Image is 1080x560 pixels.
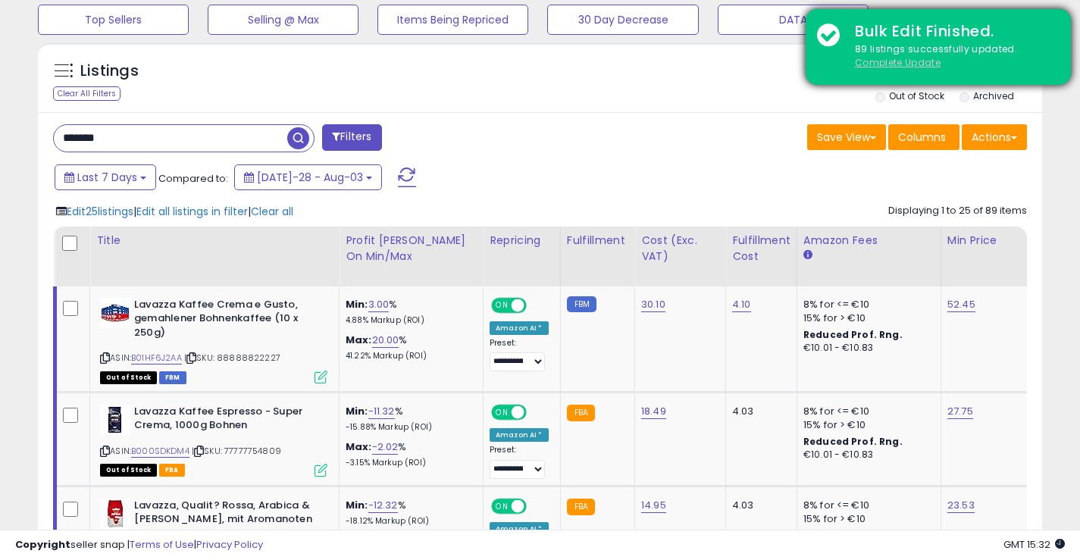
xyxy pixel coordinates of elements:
span: FBA [159,464,185,477]
div: Fulfillment [567,233,628,249]
small: FBA [567,405,595,421]
a: 3.00 [368,297,390,312]
a: B000SDKDM4 [131,445,189,458]
img: 412Nw29N2GL._SL40_.jpg [100,298,130,328]
div: 4.03 [732,405,785,418]
img: 41jZmD1PhVL._SL40_.jpg [100,405,130,435]
div: Preset: [490,445,549,479]
div: seller snap | | [15,538,263,552]
b: Min: [346,498,368,512]
a: 30.10 [641,297,665,312]
button: DATA [718,5,869,35]
button: Items Being Repriced [377,5,528,35]
span: ON [493,299,512,311]
div: Repricing [490,233,554,249]
b: Max: [346,440,372,454]
div: % [346,499,471,527]
b: Min: [346,297,368,311]
u: Complete Update [855,56,941,69]
div: 15% for > €10 [803,418,929,432]
div: % [346,298,471,326]
span: FBM [159,371,186,384]
b: Max: [346,333,372,347]
a: -2.02 [372,440,399,455]
a: 27.75 [947,404,973,419]
h5: Listings [80,61,139,82]
b: Lavazza Kaffee Crema e Gusto, gemahlener Bohnenkaffee (10 x 250g) [134,298,318,344]
div: Min Price [947,233,1025,249]
div: Amazon Fees [803,233,934,249]
button: [DATE]-28 - Aug-03 [234,164,382,190]
a: 52.45 [947,297,975,312]
span: Edit 25 listings [67,204,133,219]
a: Privacy Policy [196,537,263,552]
a: -12.32 [368,498,398,513]
b: Reduced Prof. Rng. [803,435,903,448]
div: 8% for <= €10 [803,298,929,311]
div: ASIN: [100,298,327,382]
div: Amazon AI * [490,428,549,442]
div: 15% for > €10 [803,311,929,325]
div: Fulfillment Cost [732,233,790,264]
a: B01HF6J2AA [131,352,182,364]
div: €10.01 - €10.83 [803,449,929,461]
button: 30 Day Decrease [547,5,698,35]
button: Actions [962,124,1027,150]
p: -15.88% Markup (ROI) [346,422,471,433]
div: Profit [PERSON_NAME] on Min/Max [346,233,477,264]
span: ON [493,405,512,418]
span: All listings that are currently out of stock and unavailable for purchase on Amazon [100,371,157,384]
a: 4.10 [732,297,751,312]
span: Columns [898,130,946,145]
div: 89 listings successfully updated. [844,42,1060,70]
th: The percentage added to the cost of goods (COGS) that forms the calculator for Min & Max prices. [340,227,484,286]
span: [DATE]-28 - Aug-03 [257,170,363,185]
button: Filters [322,124,381,151]
a: 18.49 [641,404,666,419]
b: Lavazza Kaffee Espresso - Super Crema, 1000g Bohnen [134,405,318,436]
span: All listings that are currently out of stock and unavailable for purchase on Amazon [100,464,157,477]
small: FBA [567,499,595,515]
span: 2025-08-11 15:32 GMT [1003,537,1065,552]
div: % [346,333,471,361]
button: Top Sellers [38,5,189,35]
div: Title [96,233,333,249]
div: 8% for <= €10 [803,405,929,418]
span: ON [493,499,512,512]
a: Terms of Use [130,537,194,552]
span: OFF [524,299,549,311]
a: -11.32 [368,404,395,419]
small: FBM [567,296,596,312]
p: 4.88% Markup (ROI) [346,315,471,326]
span: Last 7 Days [77,170,137,185]
div: Bulk Edit Finished. [844,20,1060,42]
div: 4.03 [732,499,785,512]
strong: Copyright [15,537,70,552]
span: OFF [524,405,549,418]
button: Selling @ Max [208,5,358,35]
div: Preset: [490,338,549,372]
p: -3.15% Markup (ROI) [346,458,471,468]
div: 15% for > €10 [803,512,929,526]
div: | | [56,204,293,219]
p: 41.22% Markup (ROI) [346,351,471,361]
button: Save View [807,124,886,150]
button: Columns [888,124,959,150]
small: Amazon Fees. [803,249,812,262]
span: OFF [524,499,549,512]
span: Compared to: [158,171,228,186]
span: Edit all listings in filter [136,204,248,219]
span: | SKU: 77777754809 [192,445,281,457]
span: Clear all [251,204,293,219]
div: Clear All Filters [53,86,121,101]
span: | SKU: 88888822227 [184,352,280,364]
a: 23.53 [947,498,975,513]
div: €10.01 - €10.83 [803,342,929,355]
div: % [346,405,471,433]
button: Last 7 Days [55,164,156,190]
div: ASIN: [100,405,327,475]
div: 8% for <= €10 [803,499,929,512]
img: 41iL0rhXWML._SL40_.jpg [100,499,130,529]
a: 14.95 [641,498,666,513]
div: Amazon AI * [490,321,549,335]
